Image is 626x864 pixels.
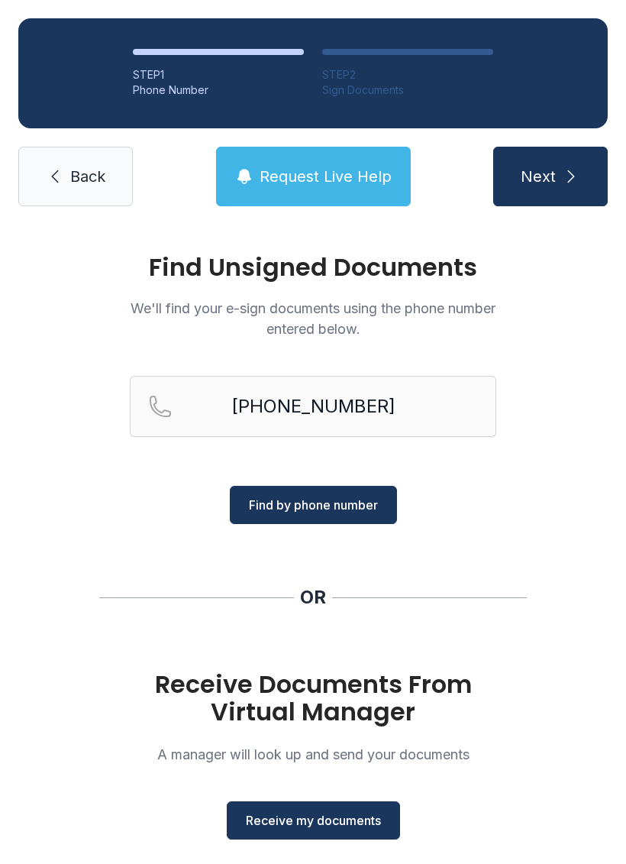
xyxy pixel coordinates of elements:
[130,744,496,765] p: A manager will look up and send your documents
[260,166,392,187] span: Request Live Help
[322,83,493,98] div: Sign Documents
[521,166,556,187] span: Next
[300,585,326,610] div: OR
[249,496,378,514] span: Find by phone number
[130,671,496,726] h1: Receive Documents From Virtual Manager
[130,376,496,437] input: Reservation phone number
[70,166,105,187] span: Back
[130,298,496,339] p: We'll find your e-sign documents using the phone number entered below.
[133,67,304,83] div: STEP 1
[246,811,381,830] span: Receive my documents
[322,67,493,83] div: STEP 2
[133,83,304,98] div: Phone Number
[130,255,496,280] h1: Find Unsigned Documents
